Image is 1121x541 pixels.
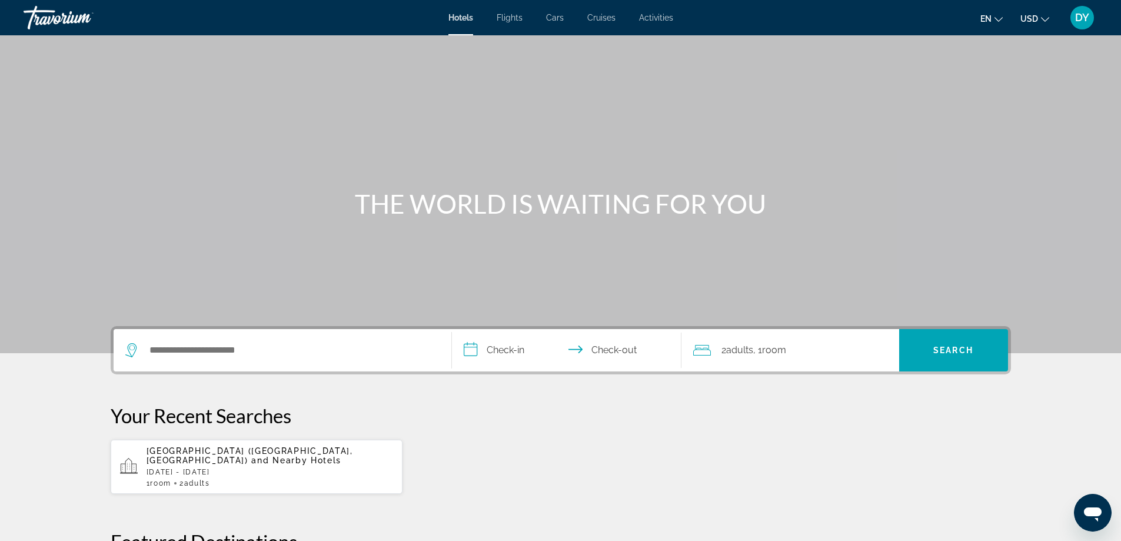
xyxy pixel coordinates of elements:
span: USD [1020,14,1038,24]
a: Flights [497,13,523,22]
span: 2 [179,479,210,487]
span: DY [1075,12,1089,24]
span: Search [933,346,973,355]
div: Search widget [114,329,1008,371]
h1: THE WORLD IS WAITING FOR YOU [340,188,781,219]
span: Room [762,344,786,356]
span: Adults [184,479,210,487]
a: Cruises [587,13,616,22]
iframe: Кнопка запуска окна обмена сообщениями [1074,494,1112,532]
button: Select check in and out date [452,329,681,371]
span: 1 [147,479,171,487]
button: User Menu [1067,5,1097,30]
button: Change currency [1020,10,1049,27]
p: [DATE] - [DATE] [147,468,394,476]
span: , 1 [753,342,786,359]
button: [GEOGRAPHIC_DATA] ([GEOGRAPHIC_DATA], [GEOGRAPHIC_DATA]) and Nearby Hotels[DATE] - [DATE]1Room2Ad... [111,439,403,494]
a: Hotels [448,13,473,22]
span: [GEOGRAPHIC_DATA] ([GEOGRAPHIC_DATA], [GEOGRAPHIC_DATA]) [147,446,353,465]
span: en [980,14,992,24]
span: 2 [721,342,753,359]
span: Adults [726,344,753,356]
a: Travorium [24,2,141,33]
span: Room [150,479,171,487]
a: Activities [639,13,673,22]
p: Your Recent Searches [111,404,1011,427]
span: and Nearby Hotels [251,456,341,465]
input: Search hotel destination [148,341,434,359]
button: Search [899,329,1008,371]
button: Travelers: 2 adults, 0 children [681,329,899,371]
a: Cars [546,13,564,22]
button: Change language [980,10,1003,27]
